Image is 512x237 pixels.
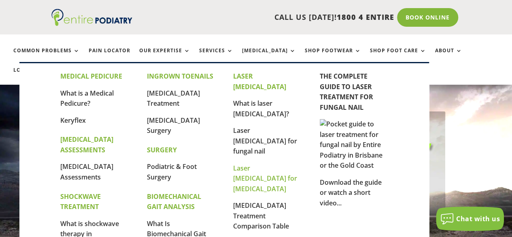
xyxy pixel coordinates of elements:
[305,48,361,65] a: Shop Footwear
[147,192,201,211] strong: BIOMECHANICAL GAIT ANALYSIS
[435,48,462,65] a: About
[13,67,54,85] a: Locations
[320,178,382,207] a: Download the guide or watch a short video...
[60,135,113,154] strong: [MEDICAL_DATA] ASSESSMENTS
[370,48,426,65] a: Shop Foot Care
[233,201,289,231] a: [MEDICAL_DATA] Treatment Comparison Table
[60,162,113,181] a: [MEDICAL_DATA] Assessments
[147,89,200,108] a: [MEDICAL_DATA] Treatment
[456,214,500,223] span: Chat with us
[60,72,122,81] strong: MEDICAL PEDICURE
[233,99,289,118] a: What is laser [MEDICAL_DATA]?
[51,19,132,28] a: Entire Podiatry
[199,48,233,65] a: Services
[147,145,177,154] strong: SURGERY
[436,207,504,231] button: Chat with us
[51,9,132,26] img: logo (1)
[233,164,297,193] a: Laser [MEDICAL_DATA] for [MEDICAL_DATA]
[89,48,130,65] a: Pain Locator
[60,89,114,108] a: What is a Medical Pedicure?
[320,72,373,112] a: THE COMPLETE GUIDE TO LASER TREATMENT FOR FUNGAL NAIL
[337,12,394,22] span: 1800 4 ENTIRE
[147,162,197,181] a: Podiatric & Foot Surgery
[233,126,297,156] a: Laser [MEDICAL_DATA] for fungal nail
[397,8,458,27] a: Book Online
[242,48,296,65] a: [MEDICAL_DATA]
[320,119,388,171] img: Pocket guide to laser treatment for fungal nail by Entire Podiatry in Brisbane or the Gold Coast
[147,72,213,81] strong: INGROWN TOENAILS
[147,116,200,135] a: [MEDICAL_DATA] Surgery
[60,192,101,211] strong: SHOCKWAVE TREATMENT
[139,48,190,65] a: Our Expertise
[143,12,394,23] p: CALL US [DATE]!
[60,116,86,125] a: Keryflex
[13,48,80,65] a: Common Problems
[233,72,286,91] strong: LASER [MEDICAL_DATA]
